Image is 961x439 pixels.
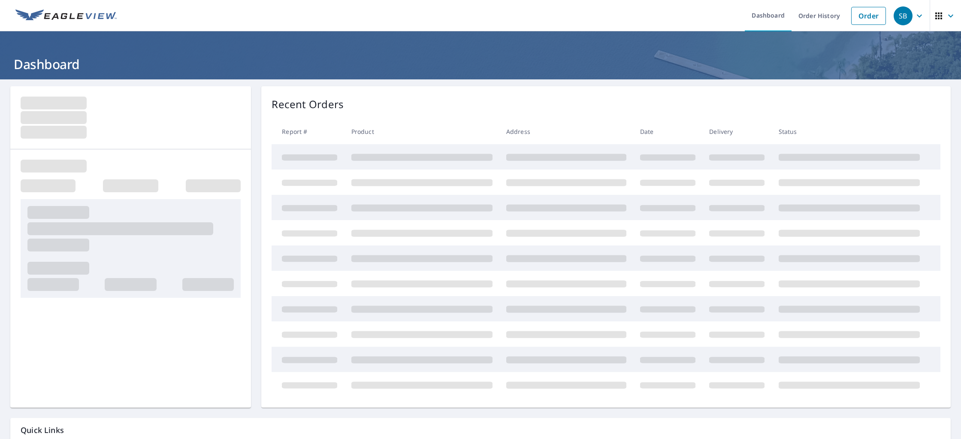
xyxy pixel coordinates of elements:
a: Order [851,7,886,25]
th: Status [772,119,927,144]
th: Date [633,119,702,144]
h1: Dashboard [10,55,951,73]
img: EV Logo [15,9,117,22]
th: Product [345,119,499,144]
div: SB [894,6,913,25]
th: Address [499,119,633,144]
th: Report # [272,119,344,144]
p: Recent Orders [272,97,344,112]
th: Delivery [702,119,771,144]
p: Quick Links [21,425,940,436]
